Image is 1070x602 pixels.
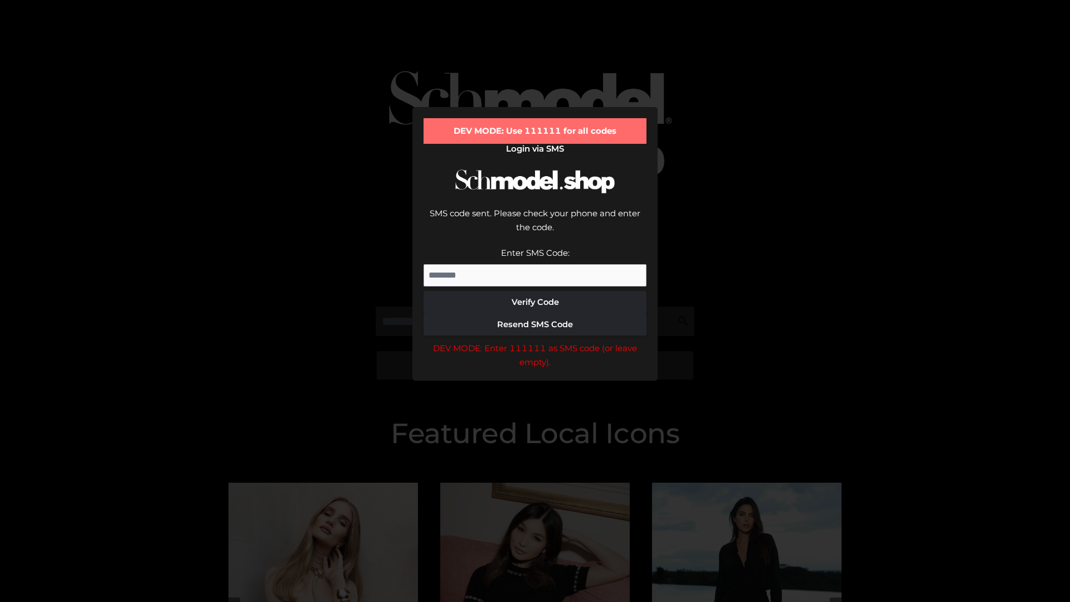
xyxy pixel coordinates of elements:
[424,313,646,336] button: Resend SMS Code
[424,206,646,246] div: SMS code sent. Please check your phone and enter the code.
[424,341,646,370] div: DEV MODE: Enter 111111 as SMS code (or leave empty).
[424,144,646,154] h2: Login via SMS
[451,159,619,203] img: Schmodel Logo
[424,291,646,313] button: Verify Code
[424,118,646,144] div: DEV MODE: Use 111111 for all codes
[501,247,570,258] label: Enter SMS Code:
